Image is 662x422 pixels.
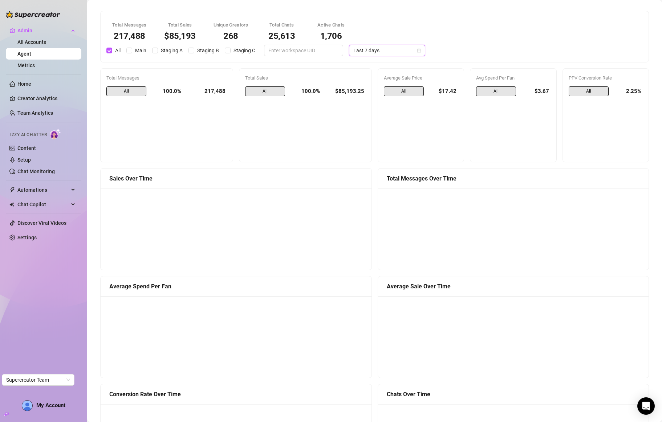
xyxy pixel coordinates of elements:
[214,21,248,29] div: Unique Creators
[9,187,15,193] span: thunderbolt
[417,48,421,53] span: calendar
[17,39,46,45] a: All Accounts
[476,74,551,82] div: Avg Spend Per Fan
[17,81,31,87] a: Home
[637,397,655,415] div: Open Intercom Messenger
[245,74,366,82] div: Total Sales
[17,145,36,151] a: Content
[10,131,47,138] span: Izzy AI Chatter
[384,86,424,97] span: All
[164,21,196,29] div: Total Sales
[266,32,298,40] div: 25,613
[132,46,149,54] span: Main
[326,86,366,97] div: $85,193.25
[17,93,76,104] a: Creator Analytics
[522,86,551,97] div: $3.67
[245,86,285,97] span: All
[36,402,65,409] span: My Account
[112,46,123,54] span: All
[9,202,14,207] img: Chat Copilot
[109,174,363,183] div: Sales Over Time
[17,25,69,36] span: Admin
[268,46,333,54] input: Enter workspace UID
[9,28,15,33] span: crown
[17,169,55,174] a: Chat Monitoring
[291,86,320,97] div: 100.0%
[152,86,181,97] div: 100.0%
[158,46,186,54] span: Staging A
[17,62,35,68] a: Metrics
[17,51,31,57] a: Agent
[112,32,147,40] div: 217,488
[569,74,643,82] div: PPV Conversion Rate
[476,86,516,97] span: All
[112,21,147,29] div: Total Messages
[22,401,32,411] img: AD_cMMTxCeTpmN1d5MnKJ1j-_uXZCpTKapSSqNGg4PyXtR_tCW7gZXTNmFz2tpVv9LSyNV7ff1CaS4f4q0HLYKULQOwoM5GQR...
[17,157,31,163] a: Setup
[266,21,298,29] div: Total Chats
[164,32,196,40] div: $85,193
[106,74,227,82] div: Total Messages
[17,199,69,210] span: Chat Copilot
[4,412,9,417] span: build
[430,86,458,97] div: $17.42
[387,282,640,291] div: Average Sale Over Time
[106,86,146,97] span: All
[17,235,37,240] a: Settings
[17,220,66,226] a: Discover Viral Videos
[194,46,222,54] span: Staging B
[315,32,347,40] div: 1,706
[214,32,248,40] div: 268
[6,11,60,18] img: logo-BBDzfeDw.svg
[17,184,69,196] span: Automations
[569,86,609,97] span: All
[50,129,61,139] img: AI Chatter
[17,110,53,116] a: Team Analytics
[187,86,227,97] div: 217,488
[384,74,458,82] div: Average Sale Price
[6,374,70,385] span: Supercreator Team
[109,390,363,399] div: Conversion Rate Over Time
[614,86,643,97] div: 2.25%
[387,174,640,183] div: Total Messages Over Time
[231,46,258,54] span: Staging C
[387,390,640,399] div: Chats Over Time
[353,45,421,56] span: Last 7 days
[315,21,347,29] div: Active Chats
[109,282,363,291] div: Average Spend Per Fan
